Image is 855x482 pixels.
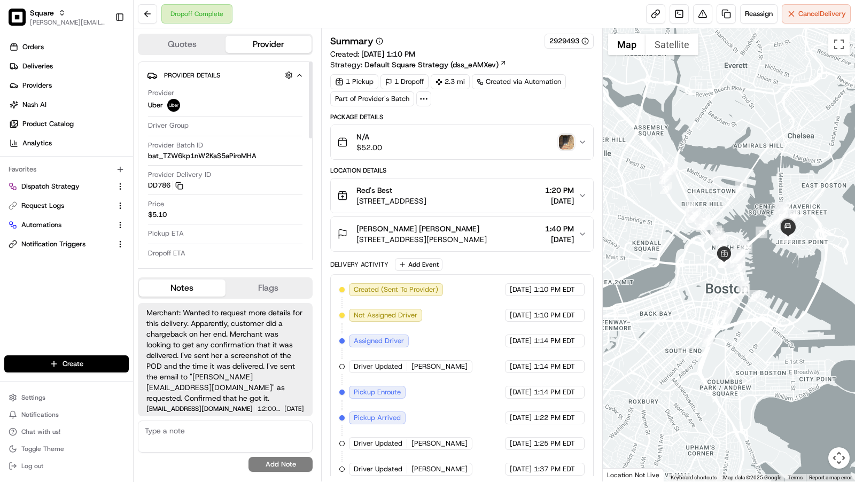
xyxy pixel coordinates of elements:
span: Pickup Enroute [354,387,401,397]
span: [DATE] [510,362,532,371]
button: SquareSquare[PERSON_NAME][EMAIL_ADDRESS][DOMAIN_NAME] [4,4,111,30]
span: [DATE] [510,310,532,320]
button: Show satellite imagery [646,34,698,55]
div: 11 [774,203,786,215]
div: 46 [733,249,745,261]
span: Assigned Driver [354,336,404,346]
span: Dispatch Strategy [21,182,80,191]
span: [DATE] [284,406,304,412]
span: [PERSON_NAME] [411,362,468,371]
img: Google [605,468,641,481]
span: 1:10 PM EDT [534,310,575,320]
span: Create [63,359,83,369]
button: Square [30,7,54,18]
div: 8 [713,231,725,243]
div: 17 [737,281,749,292]
div: 47 [741,241,752,253]
button: Chat with us! [4,424,129,439]
span: [DATE] [545,234,574,245]
span: [DATE] [545,196,574,206]
span: 1:20 PM [545,185,574,196]
div: Delivery Activity [330,260,388,269]
button: DD786 [148,181,183,190]
button: [PERSON_NAME] [PERSON_NAME][STREET_ADDRESS][PERSON_NAME]1:40 PM[DATE] [331,217,593,251]
button: Notifications [4,407,129,422]
span: Default Square Strategy (dss_eAMXev) [364,59,499,70]
span: Pickup Arrived [354,413,401,423]
span: $52.00 [356,142,382,153]
div: Location Details [330,166,594,175]
span: 1:14 PM EDT [534,387,575,397]
span: [DATE] 1:10 PM [361,49,415,59]
span: Settings [21,393,45,402]
button: Settings [4,390,129,405]
span: Notifications [21,410,59,419]
a: Providers [4,77,133,94]
span: [PERSON_NAME] [411,464,468,474]
span: Provider [148,88,174,98]
span: [DATE] [510,464,532,474]
button: Quotes [139,36,226,53]
img: Square [9,9,26,26]
div: 2.3 mi [431,74,470,89]
span: 1:14 PM EDT [534,336,575,346]
span: Notification Triggers [21,239,85,249]
div: 38 [689,208,701,220]
div: 12 [775,203,787,214]
a: Automations [9,220,112,230]
span: Uber [148,100,163,110]
button: Notes [139,279,226,297]
span: [PERSON_NAME] [411,439,468,448]
div: 1 [702,335,713,347]
span: [EMAIL_ADDRESS][DOMAIN_NAME] [146,406,253,412]
div: Package Details [330,113,594,121]
button: CancelDelivery [782,4,851,24]
span: Log out [21,462,43,470]
span: $5.10 [148,210,167,220]
a: Dispatch Strategy [9,182,112,191]
div: 18 [748,290,760,302]
div: 49 [787,209,798,221]
span: [STREET_ADDRESS][PERSON_NAME] [356,234,487,245]
span: Driver Updated [354,439,402,448]
span: Not Assigned Driver [354,310,417,320]
div: 42 [716,240,727,252]
span: Driver Updated [354,464,402,474]
button: Create [4,355,129,372]
div: 51 [776,211,788,222]
a: Analytics [4,135,133,152]
img: photo_proof_of_delivery image [559,135,574,150]
div: 9 [715,245,727,257]
span: Automations [21,220,61,230]
div: 53 [782,231,794,243]
span: Dropoff ETA [148,248,185,258]
span: Created (Sent To Provider) [354,285,438,294]
span: Merchant: Wanted to request more details for this delivery. Apparently, customer did a chargeback... [146,307,304,403]
a: Open this area in Google Maps (opens a new window) [605,468,641,481]
div: Created via Automation [472,74,566,89]
button: [PERSON_NAME][EMAIL_ADDRESS][DOMAIN_NAME] [30,18,106,27]
div: 19 [739,284,750,296]
span: 1:40 PM [545,223,574,234]
button: 2929493 [549,36,589,46]
a: Terms [788,475,803,480]
div: 2 [703,331,715,343]
div: 34 [659,172,671,184]
span: [DATE] [510,387,532,397]
button: Toggle Theme [4,441,129,456]
div: 33 [660,182,672,194]
div: 3 [720,307,732,318]
button: Toggle fullscreen view [828,34,850,55]
div: 1 Dropoff [380,74,429,89]
span: 1:14 PM EDT [534,362,575,371]
span: Chat with us! [21,427,60,436]
span: Driver Group [148,121,189,130]
span: Nash AI [22,100,46,110]
div: Strategy: [330,59,507,70]
span: Price [148,199,164,209]
button: Keyboard shortcuts [671,474,717,481]
span: 1:37 PM EDT [534,464,575,474]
